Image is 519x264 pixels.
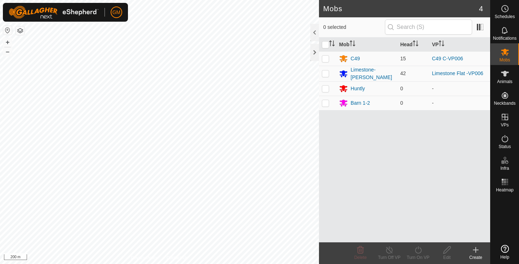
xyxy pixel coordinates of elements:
[351,85,365,92] div: Huntly
[9,6,99,19] img: Gallagher Logo
[413,42,418,47] p-sorticon: Activate to sort
[429,38,490,52] th: VP
[500,58,510,62] span: Mobs
[432,254,461,261] div: Edit
[3,47,12,56] button: –
[494,14,515,19] span: Schedules
[496,188,514,192] span: Heatmap
[491,242,519,262] a: Help
[397,38,429,52] th: Head
[323,23,385,31] span: 0 selected
[439,42,444,47] p-sorticon: Activate to sort
[385,20,472,35] input: Search (S)
[329,42,335,47] p-sorticon: Activate to sort
[375,254,404,261] div: Turn Off VP
[350,42,355,47] p-sorticon: Activate to sort
[354,255,367,260] span: Delete
[432,56,463,61] a: C49 C-VP006
[3,38,12,47] button: +
[351,99,370,107] div: Barn 1-2
[501,123,509,127] span: VPs
[323,4,479,13] h2: Mobs
[400,100,403,106] span: 0
[3,26,12,35] button: Reset Map
[351,66,395,81] div: Limestone-[PERSON_NAME]
[131,255,158,261] a: Privacy Policy
[167,255,188,261] a: Contact Us
[112,9,121,16] span: GM
[404,254,432,261] div: Turn On VP
[400,70,406,76] span: 42
[498,144,511,149] span: Status
[493,36,516,40] span: Notifications
[429,96,490,110] td: -
[400,86,403,91] span: 0
[432,70,483,76] a: Limestone Flat -VP006
[429,81,490,96] td: -
[479,3,483,14] span: 4
[400,56,406,61] span: 15
[16,26,25,35] button: Map Layers
[461,254,490,261] div: Create
[336,38,398,52] th: Mob
[500,166,509,170] span: Infra
[351,55,360,62] div: C49
[494,101,515,105] span: Neckbands
[497,79,513,84] span: Animals
[500,255,509,259] span: Help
